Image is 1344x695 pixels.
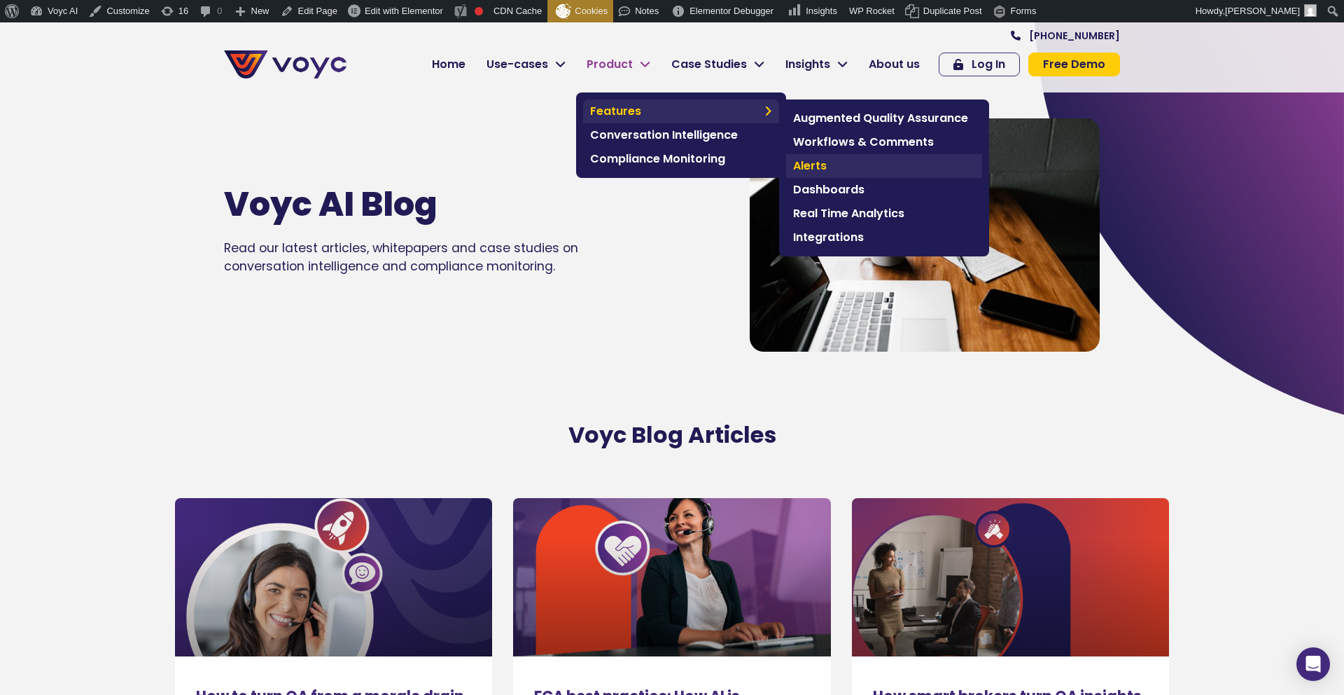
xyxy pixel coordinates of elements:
[786,154,982,178] a: Alerts
[1296,647,1330,681] div: Open Intercom Messenger
[590,103,757,120] span: Features
[486,56,548,73] span: Use-cases
[583,99,779,123] a: Features
[869,56,920,73] span: About us
[972,59,1005,70] span: Log In
[1225,6,1300,16] span: [PERSON_NAME]
[793,134,975,151] span: Workflows & Comments
[939,53,1020,76] a: Log In
[661,50,775,78] a: Case Studies
[775,50,858,78] a: Insights
[793,229,975,246] span: Integrations
[1029,31,1120,41] span: [PHONE_NUMBER]
[858,50,930,78] a: About us
[671,56,747,73] span: Case Studies
[786,202,982,226] a: Real Time Analytics
[365,6,443,16] span: Edit with Elementor
[793,158,975,174] span: Alerts
[224,239,624,276] p: Read our latest articles, whitepapers and case studies on conversation intelligence and complianc...
[587,56,633,73] span: Product
[786,178,982,202] a: Dashboards
[786,226,982,249] a: Integrations
[590,127,772,144] span: Conversation Intelligence
[1011,31,1120,41] a: [PHONE_NUMBER]
[793,181,975,198] span: Dashboards
[576,50,661,78] a: Product
[224,184,582,225] h1: Voyc AI Blog
[786,130,982,154] a: Workflows & Comments
[1028,53,1120,76] a: Free Demo
[1043,59,1105,70] span: Free Demo
[421,50,476,78] a: Home
[432,56,465,73] span: Home
[806,6,837,16] span: Insights
[476,50,576,78] a: Use-cases
[273,422,1071,448] h2: Voyc Blog Articles
[475,7,483,15] div: Focus keyphrase not set
[793,205,975,222] span: Real Time Analytics
[583,123,779,147] a: Conversation Intelligence
[583,147,779,171] a: Compliance Monitoring
[786,106,982,130] a: Augmented Quality Assurance
[224,50,346,78] img: voyc-full-logo
[590,151,772,167] span: Compliance Monitoring
[793,110,975,127] span: Augmented Quality Assurance
[785,56,830,73] span: Insights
